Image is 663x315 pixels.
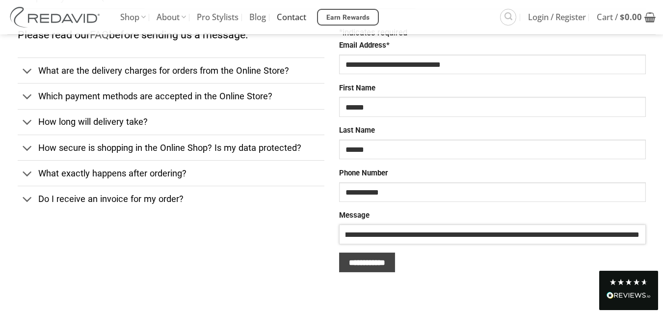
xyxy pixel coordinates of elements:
[609,278,648,286] div: 4.9 Stars
[7,7,106,28] img: REDAVID Salon Products | United States
[18,186,324,211] a: Toggle Do I receive an invoice for my order?
[607,292,651,299] img: REVIEWS.io
[18,163,38,185] button: Toggle
[500,9,516,25] a: Search
[599,271,658,310] div: Read All Reviews
[528,5,586,29] span: Login / Register
[18,109,324,135] a: Toggle How long will delivery take?
[326,12,370,23] span: Earn Rewards
[339,83,646,94] label: First Name
[38,194,184,204] span: Do I receive an invoice for my order?
[38,143,301,153] span: How secure is shopping in the Online Shop? Is my data protected?
[18,160,324,186] a: Toggle What exactly happens after ordering?
[317,9,379,26] a: Earn Rewards
[18,27,324,44] p: Please read our before sending us a message.
[339,210,646,222] label: Message
[18,112,38,134] button: Toggle
[18,189,38,210] button: Toggle
[18,60,38,82] button: Toggle
[339,168,646,179] label: Phone Number
[18,57,324,83] a: Toggle What are the delivery charges for orders from the Online Store?
[38,168,186,178] span: What exactly happens after ordering?
[38,91,272,101] span: Which payment methods are accepted in the Online Store?
[18,138,38,159] button: Toggle
[620,11,625,23] span: $
[607,290,651,303] div: Read All Reviews
[38,65,289,76] span: What are the delivery charges for orders from the Online Store?
[18,83,324,109] a: Toggle Which payment methods are accepted in the Online Store?
[18,135,324,160] a: Toggle How secure is shopping in the Online Shop? Is my data protected?
[339,125,646,137] label: Last Name
[18,86,38,108] button: Toggle
[620,11,642,23] bdi: 0.00
[38,116,148,127] span: How long will delivery take?
[339,40,646,52] label: Email Address
[597,5,642,29] span: Cart /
